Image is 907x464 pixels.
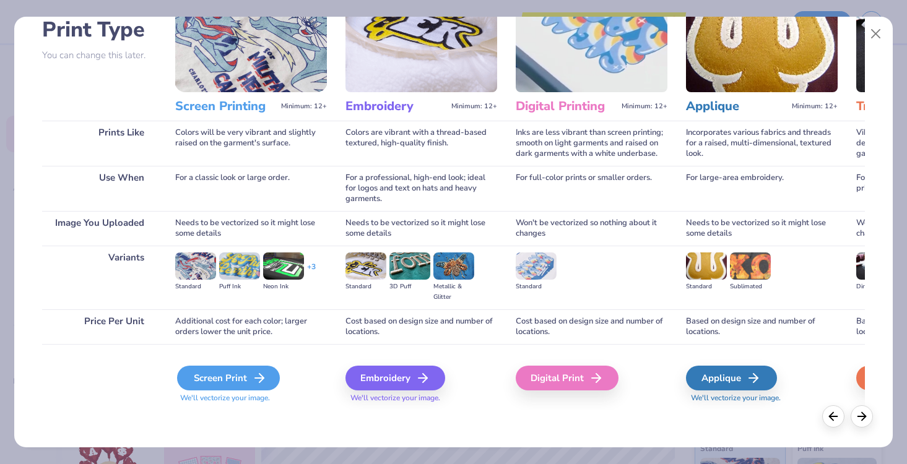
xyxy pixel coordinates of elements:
[175,281,216,292] div: Standard
[263,252,304,280] img: Neon Ink
[281,102,327,111] span: Minimum: 12+
[175,252,216,280] img: Standard
[433,252,474,280] img: Metallic & Glitter
[175,211,327,246] div: Needs to be vectorized so it might lose some details
[345,166,497,211] div: For a professional, high-end look; ideal for logos and text on hats and heavy garments.
[792,102,838,111] span: Minimum: 12+
[516,121,667,166] div: Inks are less vibrant than screen printing; smooth on light garments and raised on dark garments ...
[345,309,497,344] div: Cost based on design size and number of locations.
[686,309,838,344] div: Based on design size and number of locations.
[389,281,430,292] div: 3D Puff
[686,166,838,211] div: For large-area embroidery.
[686,252,727,280] img: Standard
[177,366,280,390] div: Screen Print
[516,309,667,344] div: Cost based on design size and number of locations.
[345,98,446,114] h3: Embroidery
[516,98,617,114] h3: Digital Printing
[516,252,557,280] img: Standard
[175,98,276,114] h3: Screen Printing
[175,166,327,211] div: For a classic look or large order.
[307,262,316,283] div: + 3
[42,246,157,309] div: Variants
[219,252,260,280] img: Puff Ink
[389,252,430,280] img: 3D Puff
[516,366,618,390] div: Digital Print
[730,252,771,280] img: Sublimated
[856,281,897,292] div: Direct-to-film
[516,281,557,292] div: Standard
[856,252,897,280] img: Direct-to-film
[433,281,474,303] div: Metallic & Glitter
[42,211,157,246] div: Image You Uploaded
[345,366,445,390] div: Embroidery
[263,281,304,292] div: Neon Ink
[42,166,157,211] div: Use When
[516,166,667,211] div: For full-color prints or smaller orders.
[175,309,327,344] div: Additional cost for each color; larger orders lower the unit price.
[686,393,838,403] span: We'll vectorize your image.
[219,281,260,292] div: Puff Ink
[451,102,497,111] span: Minimum: 12+
[345,211,497,246] div: Needs to be vectorized so it might lose some details
[345,393,497,403] span: We'll vectorize your image.
[345,121,497,166] div: Colors are vibrant with a thread-based textured, high-quality finish.
[622,102,667,111] span: Minimum: 12+
[345,281,386,292] div: Standard
[730,281,771,292] div: Sublimated
[686,98,787,114] h3: Applique
[686,211,838,246] div: Needs to be vectorized so it might lose some details
[864,22,888,46] button: Close
[42,121,157,166] div: Prints Like
[175,121,327,166] div: Colors will be very vibrant and slightly raised on the garment's surface.
[686,121,838,166] div: Incorporates various fabrics and threads for a raised, multi-dimensional, textured look.
[686,281,727,292] div: Standard
[686,366,777,390] div: Applique
[345,252,386,280] img: Standard
[516,211,667,246] div: Won't be vectorized so nothing about it changes
[42,50,157,61] p: You can change this later.
[42,309,157,344] div: Price Per Unit
[175,393,327,403] span: We'll vectorize your image.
